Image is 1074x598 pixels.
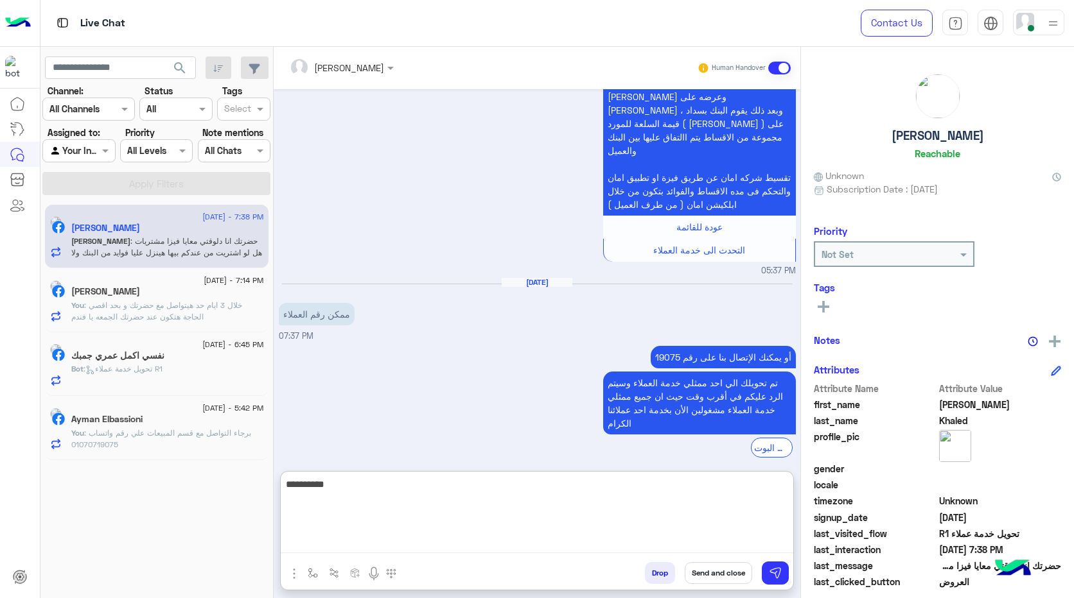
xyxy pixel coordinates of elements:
button: create order [345,562,366,583]
img: send voice note [366,566,382,581]
span: عودة للقائمة [676,221,723,232]
img: Logo [5,10,31,37]
h6: Attributes [814,364,859,375]
img: hulul-logo.png [990,547,1035,592]
span: Attribute Name [814,382,937,395]
button: Send and close [685,562,752,584]
img: send message [769,567,782,579]
img: picture [50,408,62,420]
span: Unknown [939,494,1062,508]
h6: Priority [814,225,847,237]
img: Trigger scenario [329,568,339,578]
img: picture [939,430,971,462]
h6: Reachable [915,148,960,159]
span: 2025-07-13T06:41:55.534Z [939,511,1062,524]
button: select flow [303,562,324,583]
small: Human Handover [712,63,766,73]
span: Khaled [939,414,1062,427]
a: Contact Us [861,10,933,37]
h5: Ayman Elbassioni [71,414,143,425]
span: last_visited_flow [814,527,937,540]
img: 322208621163248 [5,56,28,79]
span: 2025-09-08T16:38:22.396Z [939,543,1062,556]
span: : تحويل خدمة عملاء R1 [84,364,163,373]
h6: Tags [814,282,1061,293]
span: last_name [814,414,937,427]
span: Attribute Value [939,382,1062,395]
span: حضرتك انا دلوقتي معايا فيزا مشتريات هل لو اشتريت من عندكم بيها هينزل عليا فوايد من البنك ولا لا [71,236,262,269]
h6: [DATE] [502,278,572,287]
img: tab [983,16,998,31]
span: locale [814,478,937,491]
img: picture [50,344,62,355]
span: last_interaction [814,543,937,556]
p: 8/9/2025, 7:37 PM [279,303,355,325]
span: first_name [814,398,937,411]
img: picture [50,280,62,292]
span: null [939,462,1062,475]
span: profile_pic [814,430,937,459]
span: 07:37 PM [279,331,313,341]
span: null [939,478,1062,491]
img: add [1049,336,1061,347]
img: select flow [308,568,318,578]
img: Facebook [52,348,65,361]
span: You [71,300,84,310]
span: last_message [814,559,937,572]
button: search [164,56,196,84]
span: [DATE] - 7:38 PM [202,211,263,223]
img: make a call [386,568,396,579]
span: خلال 3 ايام حد هيتواصل مع حضرتك و بحد اقصي الحاجة هتكون عند حضرتك الجمعه يا فندم [71,300,242,321]
span: timezone [814,494,937,508]
span: التحدث الى خدمة العملاء [653,244,745,255]
span: تحويل خدمة عملاء R1 [939,527,1062,540]
a: tab [942,10,968,37]
h5: نفسي اكمل عمري جمبك [71,350,164,361]
p: 8/9/2025, 7:37 PM [651,346,796,368]
p: Live Chat [80,15,125,32]
h5: Moataz Mohammed [71,286,140,297]
img: profile [1045,15,1061,31]
img: picture [916,74,960,118]
img: picture [50,216,62,228]
label: Channel: [48,84,84,98]
img: tab [948,16,963,31]
img: create order [350,568,360,578]
label: Status [145,84,173,98]
span: search [172,60,188,76]
span: Bot [71,364,84,373]
span: [PERSON_NAME] [71,236,130,246]
span: [DATE] - 7:14 PM [204,275,263,286]
label: Note mentions [202,126,263,139]
label: Tags [222,84,242,98]
span: العروض [939,575,1062,588]
div: Select [222,101,251,118]
img: userImage [1016,13,1034,31]
span: Mohamed [939,398,1062,411]
span: last_clicked_button [814,575,937,588]
img: tab [55,15,71,31]
span: برجاء التواصل مع قسم المبيعات علي رقم واتساب 01070719075 [71,428,251,449]
span: [DATE] - 5:42 PM [202,402,263,414]
span: 05:37 PM [761,265,796,277]
button: Apply Filters [42,172,270,195]
div: الرجوع الى البوت [751,438,793,457]
h6: Notes [814,334,840,346]
p: 8/9/2025, 7:37 PM [603,372,796,434]
button: Drop [645,562,675,584]
img: Facebook [52,285,65,298]
label: Assigned to: [48,126,100,139]
span: Subscription Date : [DATE] [827,182,938,196]
button: Trigger scenario [324,562,345,583]
span: [DATE] - 6:45 PM [202,339,263,350]
h5: [PERSON_NAME] [892,128,984,143]
span: Unknown [814,169,864,182]
img: send attachment [286,566,302,581]
span: gender [814,462,937,475]
img: Facebook [52,413,65,425]
h5: Mohamed Khaled [71,223,140,234]
img: notes [1028,336,1038,346]
label: Priority [125,126,155,139]
span: You [71,428,84,438]
span: حضرتك انا دلوقتي معايا فيزا مشتريات هل لو اشتريت من عندكم بيها هينزل عليا فوايد من البنك ولا لا [939,559,1062,572]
